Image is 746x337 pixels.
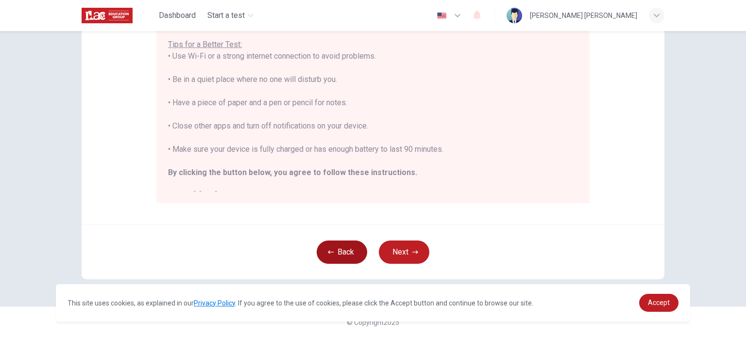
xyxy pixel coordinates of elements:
[155,7,200,24] button: Dashboard
[168,190,578,202] h2: Good luck!
[317,241,367,264] button: Back
[82,6,155,25] a: ILAC logo
[347,319,399,326] span: © Copyright 2025
[639,294,678,312] a: dismiss cookie message
[194,299,235,307] a: Privacy Policy
[530,10,637,21] div: [PERSON_NAME] [PERSON_NAME]
[168,40,242,49] u: Tips for a Better Test:
[507,8,522,23] img: Profile picture
[159,10,196,21] span: Dashboard
[68,299,533,307] span: This site uses cookies, as explained in our . If you agree to the use of cookies, please click th...
[648,299,670,306] span: Accept
[82,6,133,25] img: ILAC logo
[56,284,690,321] div: cookieconsent
[168,168,417,177] b: By clicking the button below, you agree to follow these instructions.
[379,241,429,264] button: Next
[207,10,245,21] span: Start a test
[203,7,257,24] button: Start a test
[436,12,448,19] img: en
